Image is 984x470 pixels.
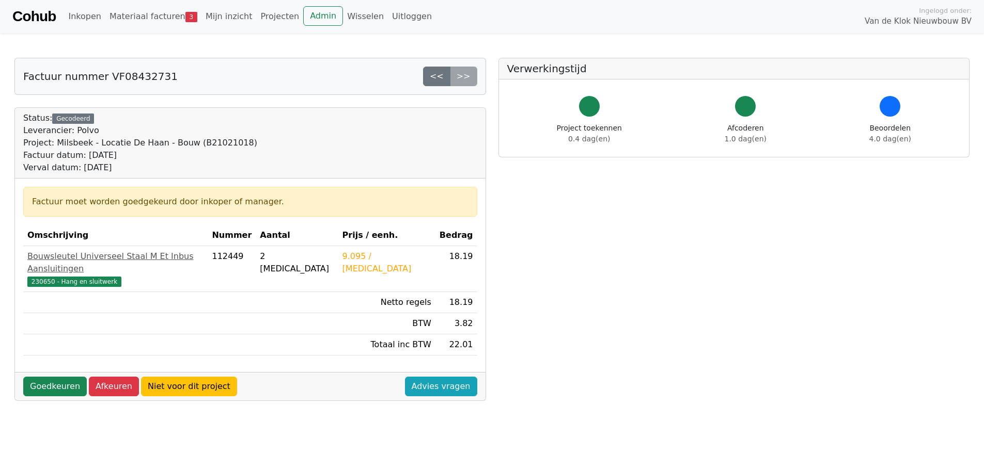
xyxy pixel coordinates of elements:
[52,114,94,124] div: Gecodeerd
[338,292,435,313] td: Netto regels
[725,135,767,143] span: 1.0 dag(en)
[256,6,303,27] a: Projecten
[435,313,477,334] td: 3.82
[23,161,257,174] div: Verval datum: [DATE]
[27,250,204,275] div: Bouwsleutel Universeel Staal M Et Inbus Aansluitingen
[338,225,435,246] th: Prijs / eenh.
[105,6,201,27] a: Materiaal facturen3
[435,334,477,355] td: 22.01
[919,6,972,15] span: Ingelogd onder:
[865,15,972,27] span: Van de Klok Nieuwbouw BV
[388,6,436,27] a: Uitloggen
[405,377,477,396] a: Advies vragen
[725,123,767,144] div: Afcoderen
[343,6,388,27] a: Wisselen
[185,12,197,22] span: 3
[435,292,477,313] td: 18.19
[338,313,435,334] td: BTW
[64,6,105,27] a: Inkopen
[32,196,468,208] div: Factuur moet worden goedgekeurd door inkoper of manager.
[256,225,338,246] th: Aantal
[23,149,257,161] div: Factuur datum: [DATE]
[208,246,256,292] td: 112449
[23,377,87,396] a: Goedkeuren
[27,277,121,287] span: 230650 - Hang en sluitwerk
[435,246,477,292] td: 18.19
[23,225,208,246] th: Omschrijving
[260,250,334,275] div: 2 [MEDICAL_DATA]
[342,250,431,275] div: 9.095 / [MEDICAL_DATA]
[12,4,56,29] a: Cohub
[338,334,435,355] td: Totaal inc BTW
[23,137,257,149] div: Project: Milsbeek - Locatie De Haan - Bouw (B21021018)
[507,62,961,75] h5: Verwerkingstijd
[201,6,257,27] a: Mijn inzicht
[23,124,257,137] div: Leverancier: Polvo
[141,377,237,396] a: Niet voor dit project
[208,225,256,246] th: Nummer
[89,377,139,396] a: Afkeuren
[869,135,911,143] span: 4.0 dag(en)
[557,123,622,144] div: Project toekennen
[27,250,204,287] a: Bouwsleutel Universeel Staal M Et Inbus Aansluitingen230650 - Hang en sluitwerk
[303,6,343,26] a: Admin
[435,225,477,246] th: Bedrag
[423,67,450,86] a: <<
[23,70,178,83] h5: Factuur nummer VF08432731
[568,135,610,143] span: 0.4 dag(en)
[869,123,911,144] div: Beoordelen
[23,112,257,174] div: Status:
